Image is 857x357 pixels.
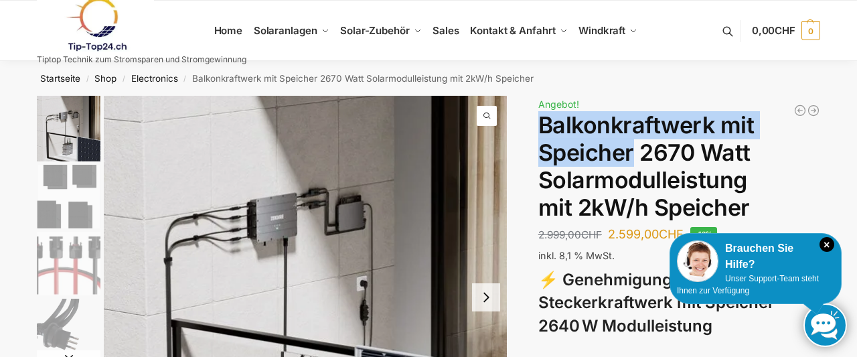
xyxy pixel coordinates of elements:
span: CHF [775,24,795,37]
span: 0 [801,21,820,40]
a: Solaranlagen [248,1,334,61]
span: Kontakt & Anfahrt [470,24,555,37]
span: Angebot! [538,98,579,110]
a: Solar-Zubehör [335,1,427,61]
li: 1 / 4 [33,96,100,163]
a: 0,00CHF 0 [752,11,820,51]
h1: Balkonkraftwerk mit Speicher 2670 Watt Solarmodulleistung mit 2kW/h Speicher [538,112,820,221]
span: / [80,74,94,84]
a: Kontakt & Anfahrt [465,1,573,61]
li: 2 / 4 [33,163,100,230]
bdi: 2.599,00 [608,227,684,241]
span: / [116,74,131,84]
nav: Breadcrumb [13,61,844,96]
span: -13% [690,227,718,241]
img: Anschlusskabel_MC4 [37,232,100,295]
div: Brauchen Sie Hilfe? [677,240,834,273]
bdi: 2.999,00 [538,228,602,241]
a: Startseite [40,73,80,84]
img: 6 Module bificiaL [37,165,100,228]
i: Schließen [820,237,834,252]
a: 890/600 Watt Solarkraftwerk + 2,7 KW Batteriespeicher Genehmigungsfrei [793,104,807,117]
li: 3 / 4 [33,230,100,297]
span: Solar-Zubehör [340,24,410,37]
span: Windkraft [578,24,625,37]
span: CHF [659,227,684,241]
span: / [178,74,192,84]
a: Electronics [131,73,178,84]
a: Shop [94,73,116,84]
button: Next slide [472,283,500,311]
h3: ⚡ Genehmigungsfreies Steckerkraftwerk mit Speicher – 2640 W Modulleistung [538,269,820,338]
p: Tiptop Technik zum Stromsparen und Stromgewinnung [37,56,246,64]
a: Balkonkraftwerk 890 Watt Solarmodulleistung mit 2kW/h Zendure Speicher [807,104,820,117]
span: inkl. 8,1 % MwSt. [538,250,615,261]
span: 0,00 [752,24,795,37]
span: CHF [581,228,602,241]
a: Sales [427,1,465,61]
span: Solaranlagen [254,24,317,37]
img: Customer service [677,240,718,282]
span: Sales [433,24,459,37]
img: Zendure-solar-flow-Batteriespeicher für Balkonkraftwerke [37,96,100,161]
a: Windkraft [573,1,643,61]
span: Unser Support-Team steht Ihnen zur Verfügung [677,274,819,295]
